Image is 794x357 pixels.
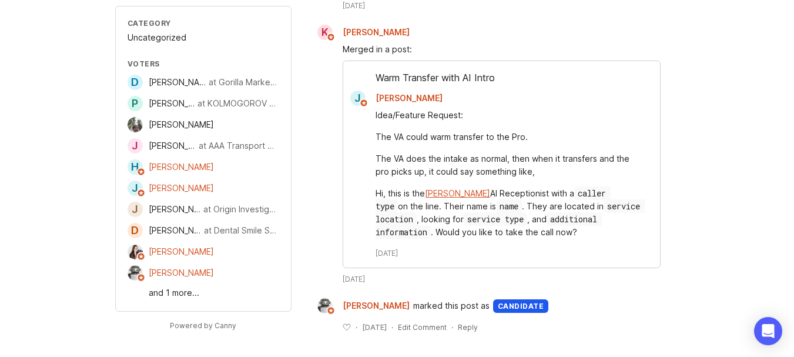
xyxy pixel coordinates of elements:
[128,75,143,90] div: D
[376,186,611,213] div: caller type
[136,168,145,176] img: member badge
[128,265,143,281] img: Justin Maxwell
[343,274,365,284] time: [DATE]
[149,119,214,129] span: [PERSON_NAME]
[128,96,143,111] div: P
[128,117,143,132] img: Suresh Khanna
[362,323,387,332] time: [DATE]
[425,188,490,198] a: [PERSON_NAME]
[149,286,279,299] a: and 1 more...
[398,322,447,332] div: Edit Comment
[376,248,398,258] time: [DATE]
[149,246,214,256] span: [PERSON_NAME]
[376,199,645,226] div: service location
[128,223,143,238] div: D
[128,202,279,217] a: J[PERSON_NAME]at Origin Investigations
[203,203,279,216] div: at Origin Investigations
[128,159,214,175] a: H[PERSON_NAME]
[376,131,641,144] div: The VA could warm transfer to the Pro.
[128,223,279,238] a: D[PERSON_NAME]at Dental Smile Savers
[326,306,335,315] img: member badge
[128,96,279,111] a: P[PERSON_NAME]at KOLMOGOROV LAW, P.C.
[149,268,214,278] span: [PERSON_NAME]
[343,71,660,91] div: Warm Transfer with AI Intro
[168,319,238,332] a: Powered by Canny
[343,43,661,56] div: Merged in a post:
[458,322,478,332] div: Reply
[136,252,145,261] img: member badge
[149,183,214,193] span: [PERSON_NAME]
[493,299,549,313] div: candidate
[376,187,641,239] div: Hi, this is the AI Receptionist with a on the line. Their name is . They are located in , looking...
[310,298,413,313] a: Justin Maxwell[PERSON_NAME]
[464,212,527,226] div: service type
[343,299,410,312] span: [PERSON_NAME]
[149,204,214,214] span: [PERSON_NAME]
[343,27,410,37] span: [PERSON_NAME]
[149,162,214,172] span: [PERSON_NAME]
[376,93,443,103] span: [PERSON_NAME]
[376,109,641,122] div: Idea/Feature Request:
[199,139,279,152] div: at AAA Transport Solutions
[451,322,453,332] div: ·
[391,322,393,332] div: ·
[359,99,368,108] img: member badge
[310,25,419,40] a: K[PERSON_NAME]
[754,317,782,345] div: Open Intercom Messenger
[350,91,366,106] div: J
[128,244,143,259] img: Kelsey Fisher
[128,18,279,28] div: Category
[128,159,143,175] div: H
[317,298,333,313] img: Justin Maxwell
[317,25,333,40] div: K
[376,152,641,178] div: The VA does the intake as normal, then when it transfers and the pro picks up, it could say somet...
[128,138,143,154] div: J
[209,76,279,89] div: at Gorilla Marketing
[128,75,279,90] a: D[PERSON_NAME]at Gorilla Marketing
[343,91,452,106] a: J[PERSON_NAME]
[136,273,145,282] img: member badge
[128,59,279,69] div: Voters
[149,98,214,108] span: [PERSON_NAME]
[128,31,279,44] div: Uncategorized
[204,224,279,237] div: at Dental Smile Savers
[326,33,335,42] img: member badge
[128,117,214,132] a: Suresh Khanna[PERSON_NAME]
[149,225,214,235] span: [PERSON_NAME]
[376,212,602,239] div: additional information
[149,77,214,87] span: [PERSON_NAME]
[128,244,214,259] a: Kelsey Fisher[PERSON_NAME]
[343,1,365,11] time: [DATE]
[128,181,214,196] a: J[PERSON_NAME]
[149,141,214,151] span: [PERSON_NAME]
[128,265,214,281] a: Justin Maxwell[PERSON_NAME]
[128,202,143,217] div: J
[128,138,279,154] a: J[PERSON_NAME]at AAA Transport Solutions
[496,199,522,213] div: name
[128,181,143,196] div: J
[136,189,145,198] img: member badge
[197,97,279,110] div: at KOLMOGOROV LAW, P.C.
[413,299,490,312] span: marked this post as
[356,322,357,332] div: ·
